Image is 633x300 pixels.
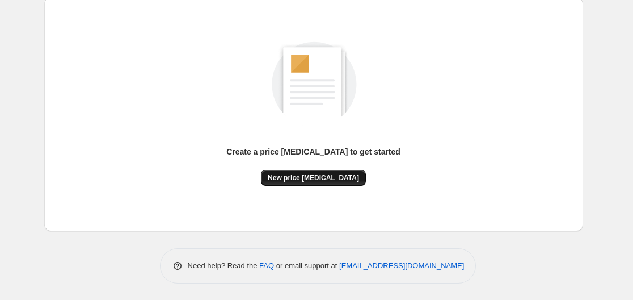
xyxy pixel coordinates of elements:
[339,261,464,270] a: [EMAIL_ADDRESS][DOMAIN_NAME]
[226,146,400,157] p: Create a price [MEDICAL_DATA] to get started
[261,170,366,186] button: New price [MEDICAL_DATA]
[188,261,260,270] span: Need help? Read the
[268,173,359,182] span: New price [MEDICAL_DATA]
[274,261,339,270] span: or email support at
[259,261,274,270] a: FAQ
